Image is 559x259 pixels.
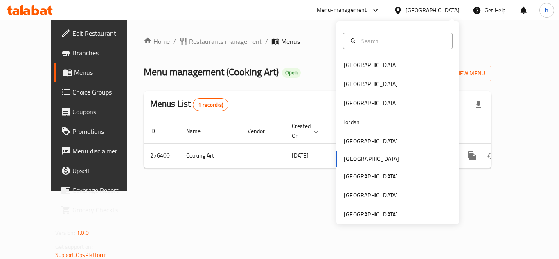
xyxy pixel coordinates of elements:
span: Choice Groups [72,87,138,97]
span: Version: [55,227,75,238]
a: Grocery Checklist [54,200,144,220]
a: Choice Groups [54,82,144,102]
span: 1.0.0 [77,227,89,238]
span: h [545,6,548,15]
li: / [173,36,176,46]
span: Promotions [72,126,138,136]
span: Coupons [72,107,138,117]
td: 276400 [144,143,180,168]
a: Branches [54,43,144,63]
span: Menu disclaimer [72,146,138,156]
span: Edit Restaurant [72,28,138,38]
div: [GEOGRAPHIC_DATA] [344,210,398,219]
span: Branches [72,48,138,58]
a: Upsell [54,161,144,180]
a: Menu disclaimer [54,141,144,161]
span: Upsell [72,166,138,176]
h2: Menus List [150,98,228,111]
span: Menu management ( Cooking Art ) [144,63,279,81]
a: Edit Restaurant [54,23,144,43]
span: Menus [74,68,138,77]
div: Jordan [344,117,360,126]
span: Name [186,126,211,136]
a: Promotions [54,122,144,141]
button: Add New Menu [428,66,491,81]
div: Total records count [193,98,228,111]
div: Export file [469,95,488,115]
span: Created On [292,121,321,141]
td: Cooking Art [180,143,241,168]
div: [GEOGRAPHIC_DATA] [344,99,398,108]
span: [DATE] [292,150,309,161]
div: [GEOGRAPHIC_DATA] [344,137,398,146]
span: Add New Menu [435,68,485,79]
input: Search [358,36,447,45]
a: Coverage Report [54,180,144,200]
div: Menu-management [317,5,367,15]
span: Restaurants management [189,36,262,46]
span: 1 record(s) [193,101,228,109]
div: [GEOGRAPHIC_DATA] [344,61,398,70]
button: more [462,146,482,166]
div: [GEOGRAPHIC_DATA] [344,191,398,200]
nav: breadcrumb [144,36,492,46]
span: Vendor [248,126,275,136]
span: Menus [281,36,300,46]
div: [GEOGRAPHIC_DATA] [406,6,460,15]
span: Open [282,69,301,76]
div: Open [282,68,301,78]
span: ID [150,126,166,136]
div: [GEOGRAPHIC_DATA] [344,172,398,181]
button: Change Status [482,146,501,166]
a: Coupons [54,102,144,122]
li: / [265,36,268,46]
div: [GEOGRAPHIC_DATA] [344,79,398,88]
a: Menus [54,63,144,82]
a: Home [144,36,170,46]
span: Get support on: [55,241,93,252]
span: Grocery Checklist [72,205,138,215]
a: Restaurants management [179,36,262,46]
span: Coverage Report [72,185,138,195]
